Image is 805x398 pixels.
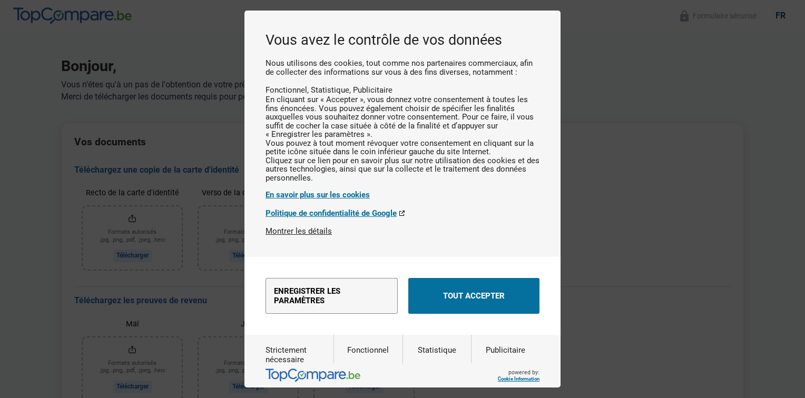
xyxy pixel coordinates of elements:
[408,278,539,314] button: Tout accepter
[266,32,539,48] h2: Vous avez le contrôle de vos données
[486,345,525,392] label: Publicitaire
[311,85,353,95] li: Statistique
[266,208,539,218] a: Politique de confidentialité de Google
[244,257,561,335] div: menu
[266,59,539,226] div: Nous utilisons des cookies, tout comme nos partenaires commerciaux, afin de collecter des informa...
[418,345,456,392] label: Statistique
[266,190,539,200] a: En savoir plus sur les cookies
[266,85,311,95] li: Fonctionnel
[266,345,333,392] label: Strictement nécessaire
[353,85,392,95] li: Publicitaire
[266,278,398,314] button: Enregistrer les paramètres
[347,345,389,392] label: Fonctionnel
[266,226,332,236] button: Montrer les détails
